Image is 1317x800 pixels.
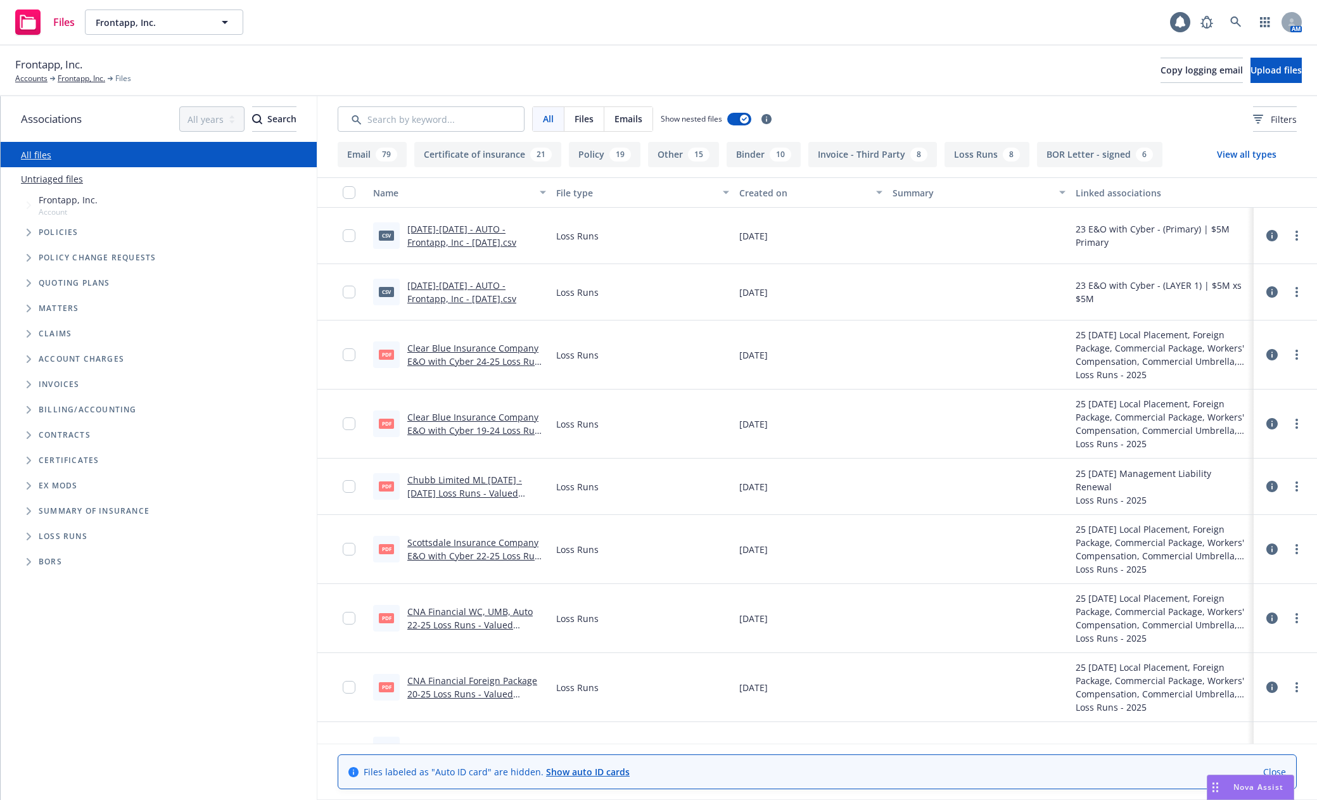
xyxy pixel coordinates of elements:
div: 79 [376,148,397,162]
button: File type [551,177,734,208]
span: Copy logging email [1161,64,1243,76]
span: pdf [379,481,394,491]
span: csv [379,231,394,240]
span: [DATE] [739,417,768,431]
span: BORs [39,558,62,566]
button: Policy [569,142,640,167]
span: Frontapp, Inc. [39,193,98,206]
div: 25 [DATE] Local Placement, Foreign Package, Commercial Package, Workers' Compensation, Commercial... [1076,523,1249,562]
span: Policy change requests [39,254,156,262]
span: [DATE] [739,286,768,299]
span: Loss Runs [556,348,599,362]
span: Account [39,206,98,217]
span: pdf [379,613,394,623]
input: Toggle Row Selected [343,348,355,361]
a: more [1289,479,1304,494]
span: Filters [1271,113,1297,126]
a: Switch app [1252,10,1278,35]
input: Toggle Row Selected [343,612,355,625]
div: Tree Example [1,191,317,397]
a: more [1289,416,1304,431]
div: 25 [DATE] Management Liability Renewal [1076,467,1249,493]
a: more [1289,680,1304,695]
span: pdf [379,682,394,692]
span: Invoices [39,381,80,388]
span: Loss Runs [556,681,599,694]
div: 25 [DATE] Local Placement, Foreign Package, Commercial Package, Workers' Compensation, Commercial... [1076,592,1249,632]
a: Show auto ID cards [546,766,630,778]
input: Toggle Row Selected [343,681,355,694]
div: Loss Runs - 2025 [1076,493,1249,507]
input: Toggle Row Selected [343,286,355,298]
a: Scottsdale Insurance Company E&O with Cyber 22-25 Loss Runs - Valued [DATE].PDF [407,537,545,575]
span: PDF [379,350,394,359]
div: 23 E&O with Cyber - (LAYER 1) | $5M xs $5M [1076,279,1249,305]
span: Emails [614,112,642,125]
button: Name [368,177,551,208]
svg: Search [252,114,262,124]
span: [DATE] [739,543,768,556]
div: Loss Runs - 2025 [1076,701,1249,714]
div: 6 [1136,148,1153,162]
span: Upload files [1250,64,1302,76]
span: Loss Runs [556,480,599,493]
span: Files labeled as "Auto ID card" are hidden. [364,765,630,778]
span: Loss Runs [556,543,599,556]
span: PDF [379,419,394,428]
span: Ex Mods [39,482,77,490]
input: Toggle Row Selected [343,543,355,556]
span: Associations [21,111,82,127]
a: Clear Blue Insurance Company E&O with Cyber 19-24 Loss Runs - Valued [DATE].PDF [407,411,545,450]
button: Other [648,142,719,167]
a: Files [10,4,80,40]
span: Matters [39,305,79,312]
span: csv [379,287,394,296]
span: Files [575,112,594,125]
a: CNA Financial Foreign Package 20-25 Loss Runs - Valued [DATE].pdf [407,675,537,713]
a: Clear Blue Insurance Company E&O with Cyber 24-25 Loss Runs - Valued [DATE].PDF [407,342,545,381]
input: Toggle Row Selected [343,480,355,493]
button: Linked associations [1071,177,1254,208]
span: Nova Assist [1233,782,1283,792]
button: BOR Letter - signed [1037,142,1162,167]
a: CNA Financial WC, UMB, Auto 22-25 Loss Runs - Valued [DATE].pdf [407,606,533,644]
span: Summary of insurance [39,507,150,515]
button: SearchSearch [252,106,296,132]
span: [DATE] [739,681,768,694]
a: Close [1263,765,1286,778]
button: Filters [1253,106,1297,132]
span: Loss Runs [39,533,87,540]
button: Certificate of insurance [414,142,561,167]
span: Files [115,73,131,84]
div: 25 [DATE] Local Placement, Foreign Package, Commercial Package, Workers' Compensation, Commercial... [1076,397,1249,437]
button: Nova Assist [1207,775,1294,800]
input: Toggle Row Selected [343,417,355,430]
a: more [1289,611,1304,626]
span: All [543,112,554,125]
a: more [1289,542,1304,557]
a: Untriaged files [21,172,83,186]
div: Loss Runs - 2025 [1076,437,1249,450]
button: Invoice - Third Party [808,142,937,167]
div: Drag to move [1207,775,1223,799]
button: Upload files [1250,58,1302,83]
span: Files [53,17,75,27]
a: more [1289,284,1304,300]
a: Search [1223,10,1249,35]
span: Certificates [39,457,99,464]
div: 23 E&O with Cyber - (Primary) | $5M Primary [1076,222,1249,249]
span: Show nested files [661,113,722,124]
button: View all types [1197,142,1297,167]
span: Loss Runs [556,612,599,625]
span: Account charges [39,355,124,363]
span: Frontapp, Inc. [96,16,205,29]
div: Search [252,107,296,131]
span: Loss Runs [556,229,599,243]
button: Email [338,142,407,167]
div: Linked associations [1076,186,1249,200]
span: Frontapp, Inc. [15,56,82,73]
div: Loss Runs - 2025 [1076,562,1249,576]
span: Loss Runs [556,286,599,299]
div: 25 [DATE] Local Placement, Foreign Package, Commercial Package, Workers' Compensation, Commercial... [1076,328,1249,368]
button: Frontapp, Inc. [85,10,243,35]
